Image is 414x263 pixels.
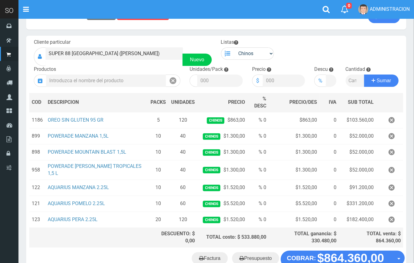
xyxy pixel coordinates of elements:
td: $863,00 [269,112,320,128]
td: $1.300,00 [269,160,320,180]
span: Chinos [203,201,220,207]
td: % 0 [247,196,269,212]
div: $ [252,75,263,87]
td: 898 [29,144,45,160]
td: 20 [148,212,168,228]
td: $52.000,00 [339,144,376,160]
td: % 0 [247,212,269,228]
td: 123 [29,212,45,228]
td: 0 [320,196,339,212]
td: $1.300,00 [197,160,247,180]
label: Listas [221,39,239,46]
td: 0 [320,128,339,144]
td: $103.560,00 [339,112,376,128]
input: 000 [263,75,305,87]
td: 10 [148,160,168,180]
a: POWERADE MANZANA 1,5L [48,133,109,139]
td: 121 [29,196,45,212]
label: Cliente particular [34,39,70,46]
td: $1.300,00 [197,144,247,160]
span: Sumar [377,78,391,83]
input: 000 [197,75,243,87]
td: 60 [169,196,198,212]
th: DES [45,93,148,112]
span: Chinos [203,217,220,223]
td: $52.000,00 [339,128,376,144]
td: 10 [148,144,168,160]
label: Productos [34,66,56,73]
td: % 0 [247,144,269,160]
a: AQUARIUS POMELO 2.25L [48,200,105,206]
td: 40 [169,144,198,160]
td: $52.000,00 [339,160,376,180]
input: Introduzca el nombre del producto [46,75,166,87]
th: PACKS [148,93,168,112]
td: $1.300,00 [269,144,320,160]
span: PRECIO/DES [289,99,317,105]
span: ADMINISTRACION [370,6,410,12]
td: 40 [169,160,198,180]
div: TOTAL ganancia: $ 330.480,00 [271,230,337,245]
span: PRECIO [228,99,245,106]
td: $182.400,00 [339,212,376,228]
td: 10 [148,180,168,196]
span: 0 [346,3,352,9]
td: 120 [169,212,198,228]
button: Sumar [364,75,399,87]
td: % 0 [247,128,269,144]
label: Unidades/Pack [190,66,223,73]
td: $1.520,00 [197,212,247,228]
td: 10 [148,128,168,144]
span: Chinos [203,167,220,173]
td: 0 [320,160,339,180]
td: $331.200,00 [339,196,376,212]
a: AQUARIUS MANZANA 2.25L [48,184,109,190]
th: COD [29,93,45,112]
td: % 0 [247,112,269,128]
td: $5.520,00 [197,196,247,212]
td: 40 [169,128,198,144]
td: 0 [320,212,339,228]
label: Cantidad [346,66,365,73]
td: $91.200,00 [339,180,376,196]
span: Chinos [203,185,220,191]
td: % 0 [247,180,269,196]
td: 1186 [29,112,45,128]
td: 60 [169,180,198,196]
input: Cantidad [346,75,365,87]
input: 000 [326,75,336,87]
td: 958 [29,160,45,180]
div: % [314,75,326,87]
td: 10 [148,196,168,212]
div: DESCUENTO: $ 0,00 [151,230,195,245]
a: POWERADE [PERSON_NAME] TROPICALES 1,5 L [48,163,142,176]
td: % 0 [247,160,269,180]
span: CRIPCION [57,99,79,105]
td: $5.520,00 [269,196,320,212]
span: Chinos [203,149,220,156]
td: 122 [29,180,45,196]
span: Chinos [207,117,224,124]
td: 0 [320,112,339,128]
div: TOTAL venta: $ 864.360,00 [342,230,401,245]
label: Descu [314,66,328,73]
td: $1.300,00 [269,128,320,144]
span: IVA [329,99,337,105]
a: POWERADE MOUNTAIN BLAST 1,5L [48,149,126,155]
a: OREO SIN GLUTEN 95 GR [48,117,103,123]
td: 899 [29,128,45,144]
a: Nuevo [183,54,211,66]
a: AQUARIUS PERA 2.25L [48,216,98,222]
td: 120 [169,112,198,128]
td: 5 [148,112,168,128]
div: TOTAL costo: $ 533.880,00 [200,234,267,241]
input: Consumidor Final [46,47,183,60]
td: $1.520,00 [269,180,320,196]
td: $863,00 [197,112,247,128]
img: User Image [358,4,368,14]
td: $1.300,00 [197,128,247,144]
span: % DESC [255,96,267,109]
span: Chinos [203,133,220,140]
td: $1.520,00 [197,180,247,196]
label: Precio [252,66,266,73]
